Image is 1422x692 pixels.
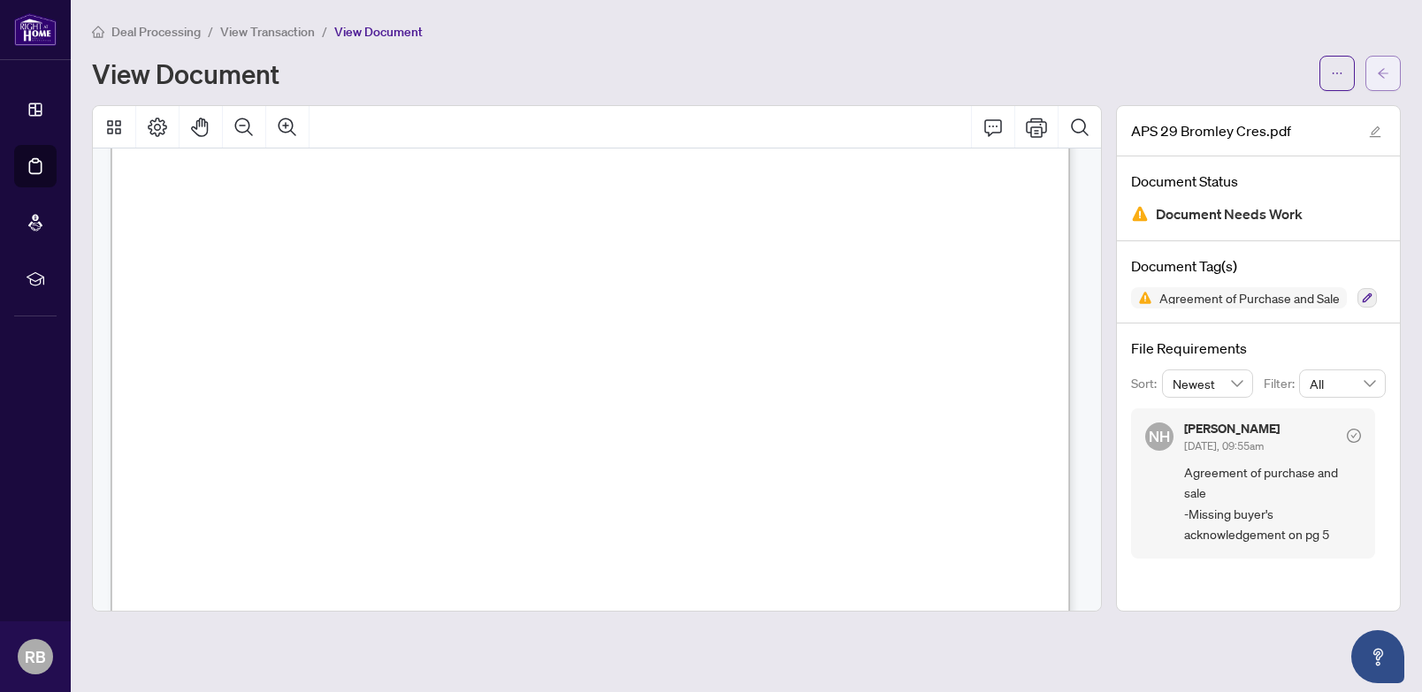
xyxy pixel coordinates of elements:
span: RB [25,644,46,669]
span: Document Needs Work [1156,202,1303,226]
img: Status Icon [1131,287,1152,308]
span: check-circle [1347,429,1361,443]
span: All [1310,370,1375,397]
li: / [208,21,213,42]
span: [DATE], 09:55am [1184,439,1264,452]
img: logo [14,13,57,46]
span: Deal Processing [111,24,201,40]
h4: Document Status [1131,171,1386,192]
span: ellipsis [1331,67,1343,80]
h5: [PERSON_NAME] [1184,422,1280,435]
span: NH [1149,425,1170,448]
img: Document Status [1131,205,1149,223]
p: Filter: [1264,374,1299,393]
span: home [92,26,104,38]
span: edit [1369,125,1381,138]
span: View Document [334,24,423,40]
h4: File Requirements [1131,338,1386,359]
span: Agreement of Purchase and Sale [1152,292,1347,304]
span: APS 29 Bromley Cres.pdf [1131,120,1291,141]
p: Sort: [1131,374,1162,393]
h4: Document Tag(s) [1131,255,1386,277]
li: / [322,21,327,42]
span: Newest [1173,370,1243,397]
button: Open asap [1351,630,1404,683]
span: View Transaction [220,24,315,40]
span: arrow-left [1377,67,1389,80]
span: Agreement of purchase and sale -Missing buyer's acknowledgement on pg 5 [1184,462,1361,545]
h1: View Document [92,59,279,87]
